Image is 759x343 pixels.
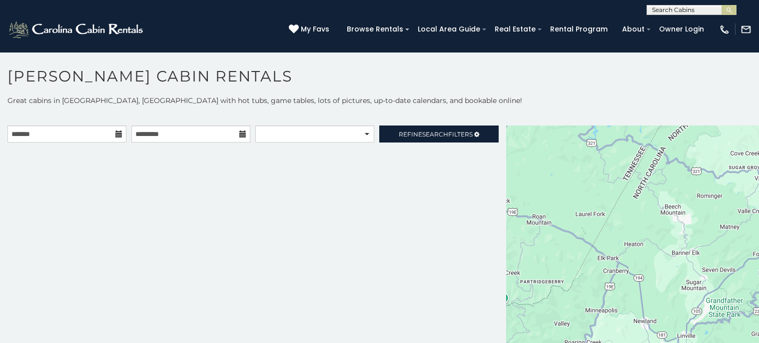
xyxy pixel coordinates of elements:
span: My Favs [301,24,329,34]
img: phone-regular-white.png [719,24,730,35]
a: Browse Rentals [342,21,408,37]
a: My Favs [289,24,332,35]
a: About [617,21,650,37]
a: Rental Program [545,21,613,37]
a: Owner Login [654,21,709,37]
a: Real Estate [490,21,541,37]
a: RefineSearchFilters [379,125,498,142]
span: Refine Filters [399,130,473,138]
img: mail-regular-white.png [741,24,752,35]
a: Local Area Guide [413,21,485,37]
img: White-1-2.png [7,19,146,39]
span: Search [422,130,448,138]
